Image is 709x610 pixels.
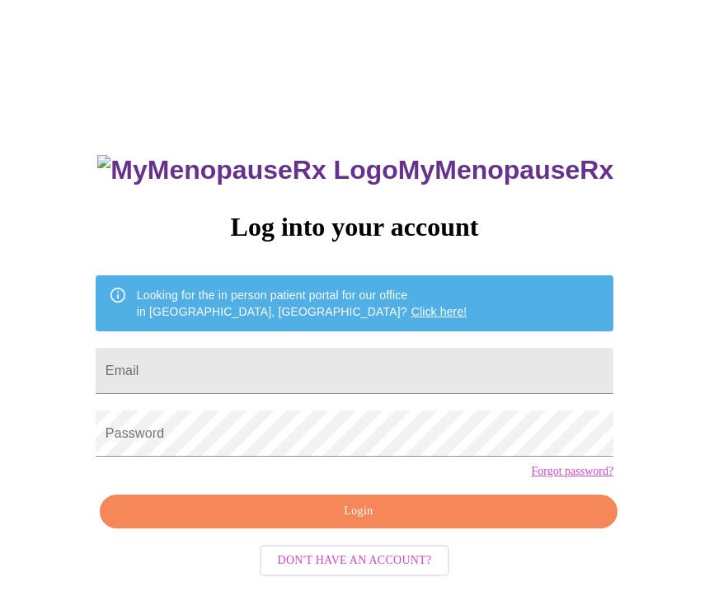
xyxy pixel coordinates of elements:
button: Don't have an account? [260,545,450,577]
a: Don't have an account? [256,551,454,565]
span: Don't have an account? [278,551,432,571]
a: Click here! [411,305,467,318]
h3: Log into your account [96,212,613,242]
span: Login [119,501,599,522]
h3: MyMenopauseRx [97,155,613,185]
img: MyMenopauseRx Logo [97,155,397,185]
a: Forgot password? [531,465,613,478]
button: Login [100,495,617,528]
div: Looking for the in person patient portal for our office in [GEOGRAPHIC_DATA], [GEOGRAPHIC_DATA]? [137,280,467,326]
